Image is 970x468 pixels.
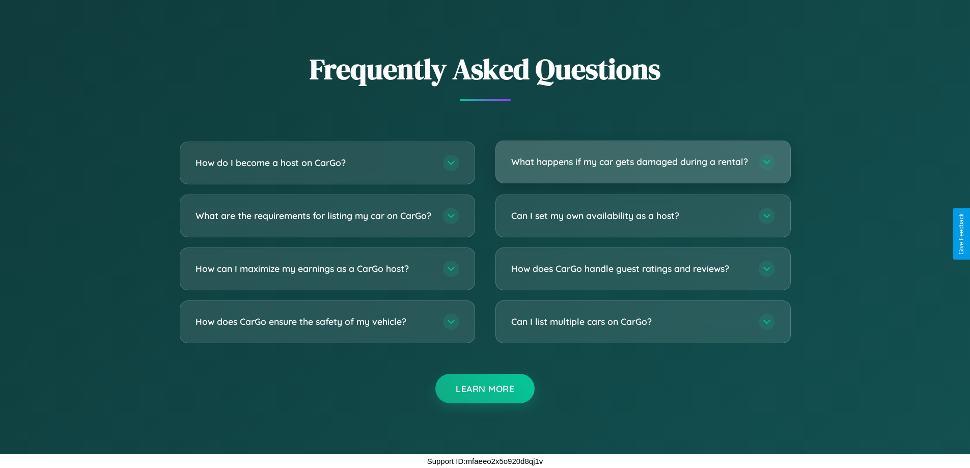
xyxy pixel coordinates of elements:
[435,374,535,403] button: Learn More
[196,209,433,222] h3: What are the requirements for listing my car on CarGo?
[196,262,433,275] h3: How can I maximize my earnings as a CarGo host?
[196,315,433,328] h3: How does CarGo ensure the safety of my vehicle?
[511,155,749,168] h3: What happens if my car gets damaged during a rental?
[511,209,749,222] h3: Can I set my own availability as a host?
[511,262,749,275] h3: How does CarGo handle guest ratings and reviews?
[427,454,543,468] p: Support ID: mfaeeo2x5o920d8qj1v
[958,213,965,255] div: Give Feedback
[511,315,749,328] h3: Can I list multiple cars on CarGo?
[196,156,433,169] h3: How do I become a host on CarGo?
[180,49,791,89] h2: Frequently Asked Questions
